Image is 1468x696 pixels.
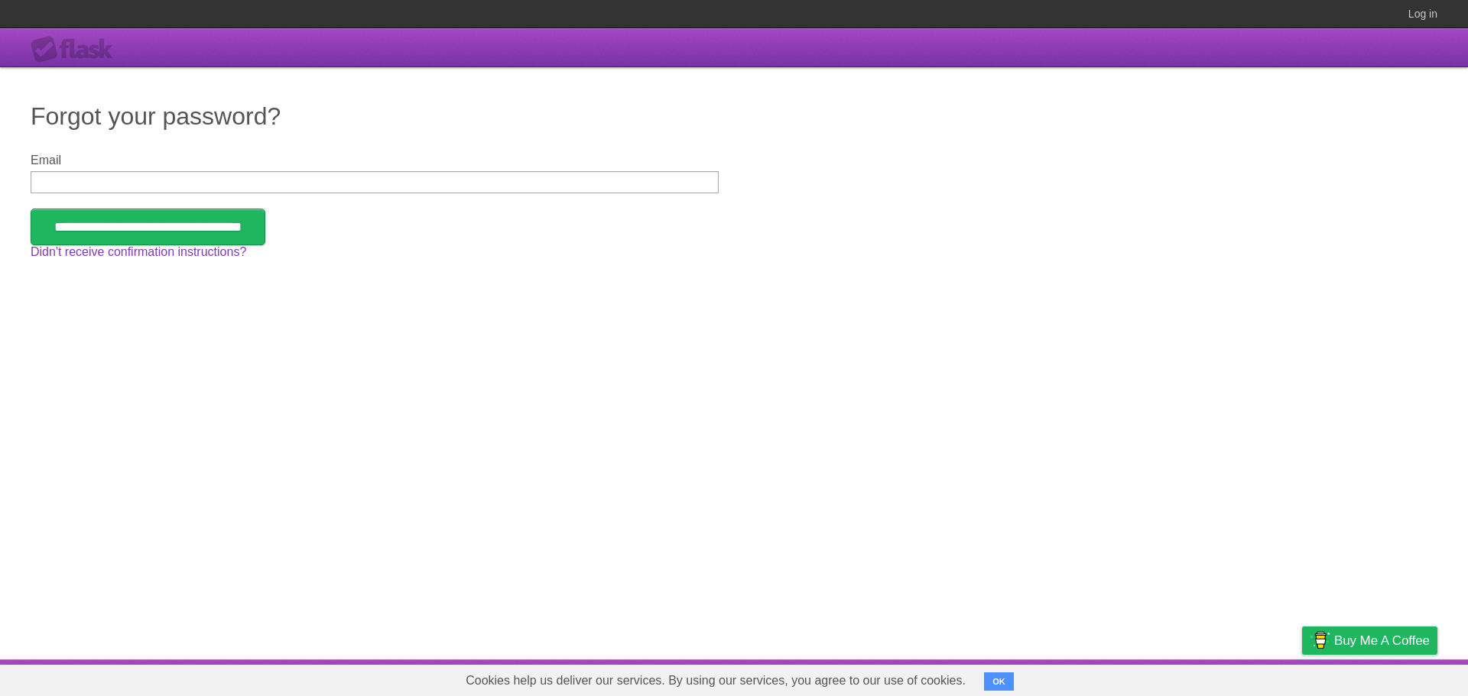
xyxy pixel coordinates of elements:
[1099,663,1131,692] a: About
[450,665,981,696] span: Cookies help us deliver our services. By using our services, you agree to our use of cookies.
[31,245,246,258] a: Didn't receive confirmation instructions?
[1149,663,1211,692] a: Developers
[1334,627,1430,654] span: Buy me a coffee
[1341,663,1437,692] a: Suggest a feature
[1310,627,1330,653] img: Buy me a coffee
[1230,663,1264,692] a: Terms
[31,154,719,167] label: Email
[984,672,1014,691] button: OK
[31,98,1437,134] h1: Forgot your password?
[31,36,122,63] div: Flask
[1282,663,1322,692] a: Privacy
[1302,626,1437,655] a: Buy me a coffee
